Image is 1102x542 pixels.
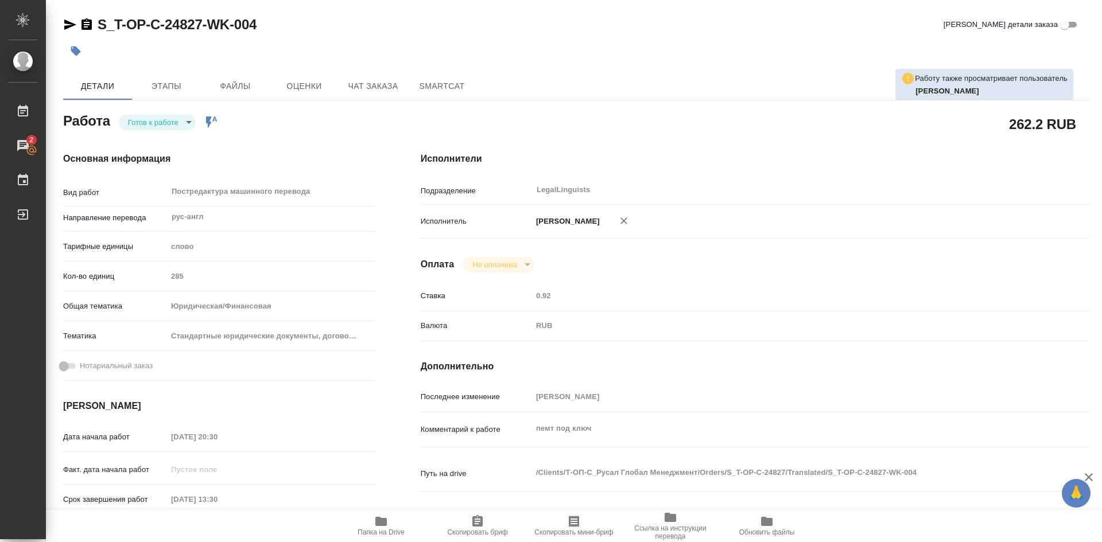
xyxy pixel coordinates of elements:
p: Последнее изменение [421,391,532,403]
span: Папка на Drive [358,528,405,536]
button: Добавить тэг [63,38,88,64]
button: Скопировать ссылку [80,18,94,32]
div: Юридическая/Финансовая [167,297,375,316]
a: S_T-OP-C-24827-WK-004 [98,17,257,32]
span: Ссылка на инструкции перевода [629,524,712,540]
div: Стандартные юридические документы, договоры, уставы [167,326,375,346]
p: [PERSON_NAME] [532,216,600,227]
p: Исполнитель [421,216,532,227]
textarea: пемт под ключ [532,419,1034,438]
input: Пустое поле [167,491,267,508]
button: Ссылка на инструкции перевода [622,510,719,542]
h4: Оплата [421,258,455,271]
p: Срок завершения работ [63,494,167,505]
input: Пустое поле [167,268,375,284]
button: Обновить файлы [719,510,815,542]
textarea: /Clients/Т-ОП-С_Русал Глобал Менеджмент/Orders/S_T-OP-C-24827/Translated/S_T-OP-C-24827-WK-004 [532,463,1034,482]
h4: [PERSON_NAME] [63,399,375,413]
span: Скопировать мини-бриф [534,528,613,536]
p: Дата начала работ [63,431,167,443]
div: Готов к работе [119,115,196,130]
span: Обновить файлы [739,528,795,536]
button: Скопировать бриф [429,510,526,542]
span: Этапы [139,79,194,93]
h4: Дополнительно [421,360,1089,373]
span: 2 [22,134,40,146]
span: Нотариальный заказ [80,360,153,372]
p: Подразделение [421,185,532,197]
span: Детали [70,79,125,93]
div: Готов к работе [463,257,534,272]
span: [PERSON_NAME] детали заказа [944,19,1058,30]
button: Не оплачена [469,260,520,270]
input: Пустое поле [532,388,1034,405]
h2: 262.2 RUB [1009,114,1076,134]
a: 2 [3,131,43,160]
button: Удалить исполнителя [611,208,637,233]
button: Скопировать ссылку для ЯМессенджера [63,18,77,32]
span: Файлы [208,79,263,93]
p: Тарифные единицы [63,241,167,252]
p: Ставка [421,290,532,302]
h2: Работа [63,110,110,130]
input: Пустое поле [532,287,1034,304]
span: Скопировать бриф [447,528,507,536]
button: Скопировать мини-бриф [526,510,622,542]
p: Тематика [63,330,167,342]
span: Чат заказа [346,79,401,93]
p: Путь на drive [421,468,532,479]
button: 🙏 [1062,479,1091,508]
p: Валюта [421,320,532,332]
button: Папка на Drive [333,510,429,542]
p: Факт. дата начала работ [63,464,167,475]
h4: Основная информация [63,152,375,166]
p: Комментарий к работе [421,424,532,435]
p: Вид работ [63,187,167,198]
h4: Исполнители [421,152,1089,166]
p: Направление перевода [63,212,167,224]
input: Пустое поле [167,428,267,445]
button: Готов к работе [125,118,182,127]
input: Пустое поле [167,461,267,478]
p: Кол-во единиц [63,271,167,282]
div: слово [167,237,375,256]
div: RUB [532,316,1034,336]
span: Оценки [277,79,332,93]
span: SmartCat [414,79,469,93]
p: Общая тематика [63,301,167,312]
span: 🙏 [1066,481,1086,505]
